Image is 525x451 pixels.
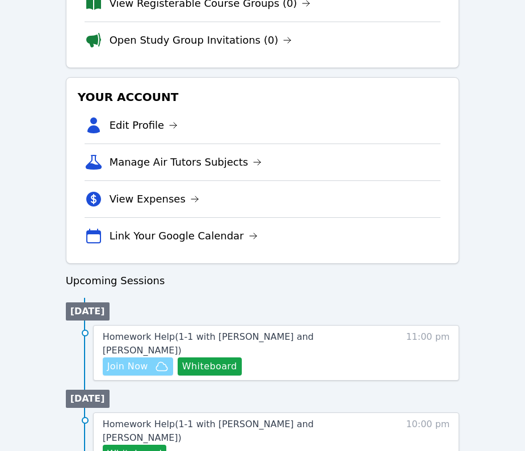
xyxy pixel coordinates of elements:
a: Homework Help(1-1 with [PERSON_NAME] and [PERSON_NAME]) [103,330,363,357]
span: Join Now [107,360,148,373]
span: Homework Help ( 1-1 with [PERSON_NAME] and [PERSON_NAME] ) [103,331,314,356]
a: Open Study Group Invitations (0) [110,32,292,48]
button: Join Now [103,357,173,376]
a: Edit Profile [110,117,178,133]
h3: Your Account [75,87,450,107]
h3: Upcoming Sessions [66,273,460,289]
li: [DATE] [66,302,110,321]
span: 11:00 pm [406,330,450,376]
a: View Expenses [110,191,199,207]
a: Homework Help(1-1 with [PERSON_NAME] and [PERSON_NAME]) [103,418,363,445]
li: [DATE] [66,390,110,408]
span: Homework Help ( 1-1 with [PERSON_NAME] and [PERSON_NAME] ) [103,419,314,443]
button: Whiteboard [178,357,242,376]
a: Link Your Google Calendar [110,228,258,244]
a: Manage Air Tutors Subjects [110,154,262,170]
